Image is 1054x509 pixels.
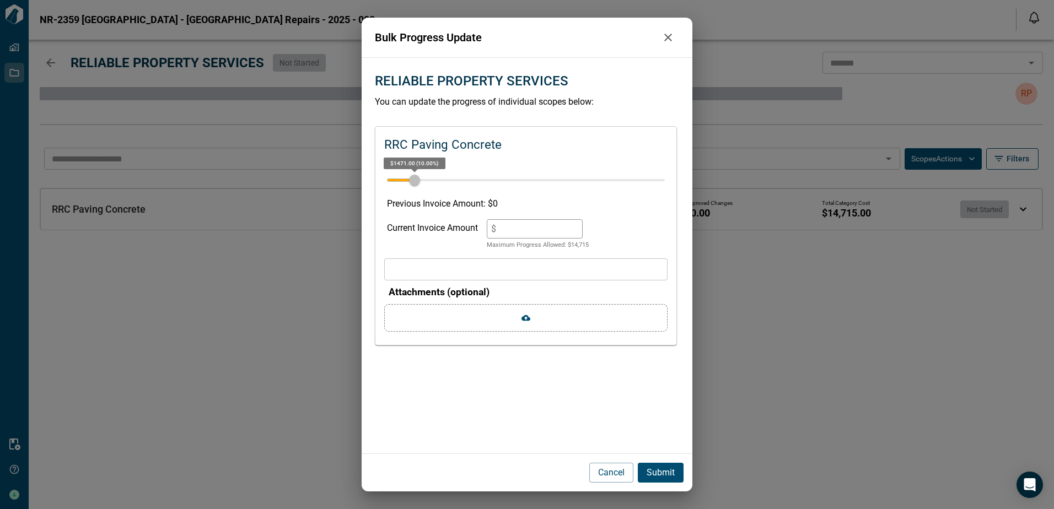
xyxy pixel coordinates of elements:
[589,463,633,483] button: Cancel
[598,466,625,479] p: Cancel
[491,224,496,234] span: $
[387,219,478,250] div: Current Invoice Amount
[384,136,502,154] p: RRC Paving Concrete
[638,463,684,483] button: Submit
[375,29,657,46] p: Bulk Progress Update
[647,466,675,479] p: Submit
[389,285,668,299] p: Attachments (optional)
[1017,472,1043,498] div: Open Intercom Messenger
[487,241,589,250] p: Maximum Progress Allowed: $ 14,715
[375,71,568,91] p: RELIABLE PROPERTY SERVICES
[387,197,665,210] p: Previous Invoice Amount: $ 0
[375,95,679,109] p: You can update the progress of individual scopes below:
